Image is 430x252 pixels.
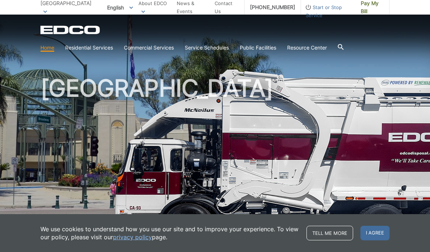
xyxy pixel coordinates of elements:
[65,44,113,52] a: Residential Services
[40,44,54,52] a: Home
[113,233,152,241] a: privacy policy
[124,44,174,52] a: Commercial Services
[40,76,390,236] h1: [GEOGRAPHIC_DATA]
[287,44,327,52] a: Resource Center
[102,1,138,13] span: English
[40,225,299,241] p: We use cookies to understand how you use our site and to improve your experience. To view our pol...
[185,44,229,52] a: Service Schedules
[360,226,390,240] span: I agree
[306,226,353,240] a: Tell me more
[240,44,276,52] a: Public Facilities
[40,25,101,34] a: EDCD logo. Return to the homepage.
